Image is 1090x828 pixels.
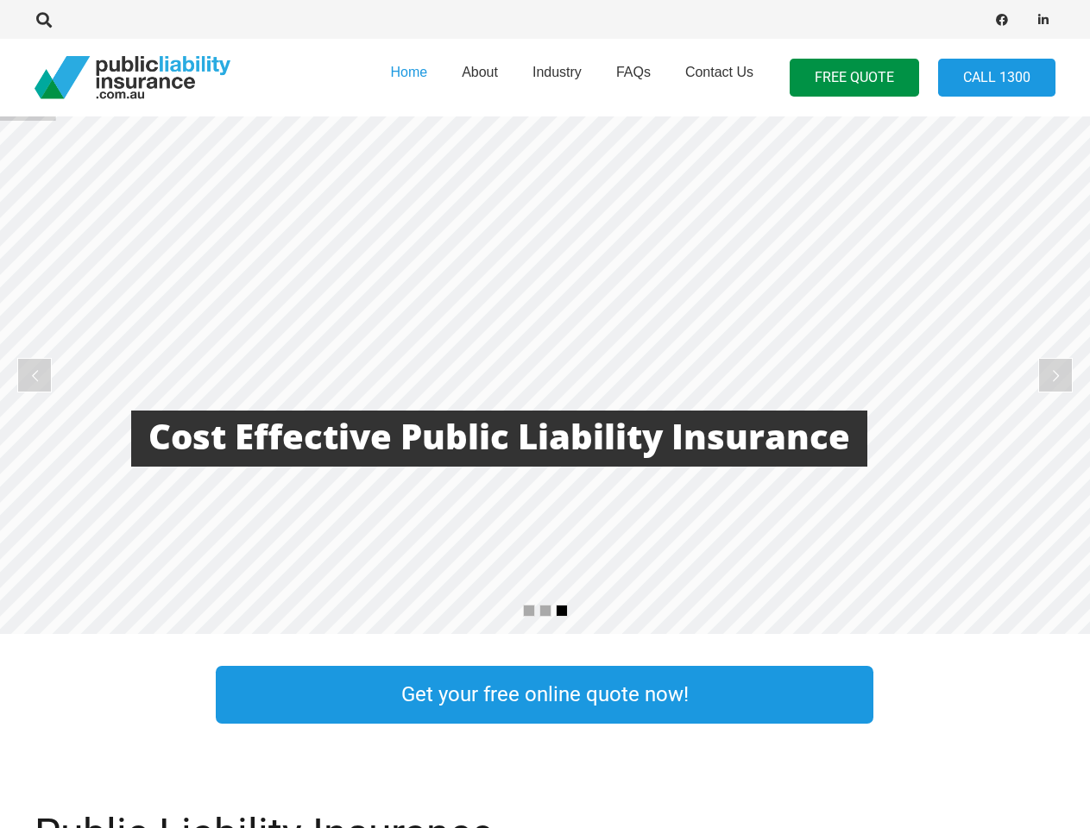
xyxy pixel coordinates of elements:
[532,65,582,79] span: Industry
[1031,8,1055,32] a: LinkedIn
[908,662,1089,728] a: Link
[444,34,515,122] a: About
[990,8,1014,32] a: Facebook
[462,65,498,79] span: About
[27,12,61,28] a: Search
[685,65,753,79] span: Contact Us
[668,34,771,122] a: Contact Us
[373,34,444,122] a: Home
[599,34,668,122] a: FAQs
[790,59,919,97] a: FREE QUOTE
[390,65,427,79] span: Home
[35,56,230,99] a: pli_logotransparent
[616,65,651,79] span: FAQs
[938,59,1055,97] a: Call 1300
[216,666,873,724] a: Get your free online quote now!
[515,34,599,122] a: Industry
